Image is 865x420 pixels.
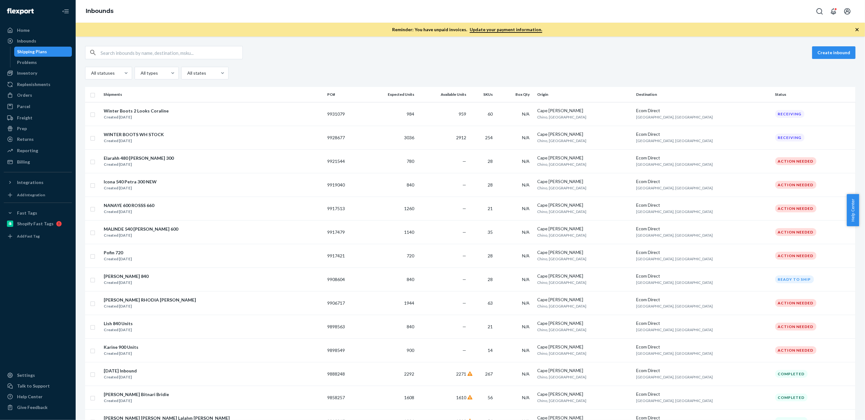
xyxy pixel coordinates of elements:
[104,250,132,256] div: Pofin 720
[404,371,414,377] span: 2292
[537,375,586,379] span: Chino, [GEOGRAPHIC_DATA]
[104,297,196,303] div: [PERSON_NAME] RHODIA [PERSON_NAME]
[86,8,113,14] a: Inbounds
[636,131,770,137] div: Ecom Direct
[462,229,466,235] span: —
[104,303,196,309] div: Created [DATE]
[522,300,530,306] span: N/A
[775,370,808,378] div: Completed
[537,367,631,374] div: Cape [PERSON_NAME]
[4,36,72,46] a: Inbounds
[537,280,586,285] span: Chino, [GEOGRAPHIC_DATA]
[636,233,713,238] span: [GEOGRAPHIC_DATA], [GEOGRAPHIC_DATA]
[4,146,72,156] a: Reporting
[537,138,586,143] span: Chino, [GEOGRAPHIC_DATA]
[775,157,816,165] div: Action Needed
[462,253,466,258] span: —
[636,327,713,332] span: [GEOGRAPHIC_DATA], [GEOGRAPHIC_DATA]
[104,185,157,191] div: Created [DATE]
[104,327,133,333] div: Created [DATE]
[462,300,466,306] span: —
[636,375,713,379] span: [GEOGRAPHIC_DATA], [GEOGRAPHIC_DATA]
[488,300,493,306] span: 63
[404,395,414,400] span: 1608
[812,46,856,59] button: Create inbound
[325,291,363,315] td: 9906717
[636,398,713,403] span: [GEOGRAPHIC_DATA], [GEOGRAPHIC_DATA]
[325,268,363,291] td: 9908604
[140,70,141,76] input: All types
[4,101,72,112] a: Parcel
[537,398,586,403] span: Chino, [GEOGRAPHIC_DATA]
[522,253,530,258] span: N/A
[636,256,713,261] span: [GEOGRAPHIC_DATA], [GEOGRAPHIC_DATA]
[522,277,530,282] span: N/A
[4,392,72,402] a: Help Center
[104,344,138,350] div: Karine 900 Units
[522,182,530,187] span: N/A
[81,2,119,20] ol: breadcrumbs
[488,158,493,164] span: 28
[775,275,814,283] div: Ready to ship
[537,249,631,256] div: Cape [PERSON_NAME]
[537,304,586,308] span: Chino, [GEOGRAPHIC_DATA]
[775,110,804,118] div: Receiving
[488,324,493,329] span: 21
[522,371,530,377] span: N/A
[537,344,631,350] div: Cape [PERSON_NAME]
[537,107,631,114] div: Cape [PERSON_NAME]
[537,209,586,214] span: Chino, [GEOGRAPHIC_DATA]
[847,194,859,226] span: Help Center
[537,115,586,119] span: Chino, [GEOGRAPHIC_DATA]
[17,59,37,66] div: Problems
[636,351,713,356] span: [GEOGRAPHIC_DATA], [GEOGRAPHIC_DATA]
[636,391,770,397] div: Ecom Direct
[325,338,363,362] td: 9898549
[17,125,27,132] div: Prep
[841,5,854,18] button: Open account menu
[104,202,154,209] div: NANAYE 600 ROSSS 660
[462,158,466,164] span: —
[522,206,530,211] span: N/A
[537,320,631,326] div: Cape [PERSON_NAME]
[636,273,770,279] div: Ecom Direct
[104,398,169,404] div: Created [DATE]
[14,57,72,67] a: Problems
[462,348,466,353] span: —
[636,226,770,232] div: Ecom Direct
[404,229,414,235] span: 1140
[101,46,242,59] input: Search inbounds by name, destination, msku...
[636,296,770,303] div: Ecom Direct
[456,371,466,377] span: 2271
[104,209,154,215] div: Created [DATE]
[537,391,631,397] div: Cape [PERSON_NAME]
[17,70,37,76] div: Inventory
[407,277,414,282] span: 840
[537,162,586,167] span: Chino, [GEOGRAPHIC_DATA]
[462,277,466,282] span: —
[636,178,770,185] div: Ecom Direct
[407,324,414,329] span: 840
[775,346,816,354] div: Action Needed
[325,126,363,149] td: 9928677
[104,226,178,232] div: MALINDE 540 [PERSON_NAME] 600
[17,210,37,216] div: Fast Tags
[104,374,137,380] div: Created [DATE]
[488,206,493,211] span: 21
[522,395,530,400] span: N/A
[392,26,542,33] p: Reminder: You have unpaid invoices.
[522,111,530,117] span: N/A
[488,253,493,258] span: 28
[488,277,493,282] span: 28
[17,103,30,110] div: Parcel
[407,182,414,187] span: 840
[636,107,770,114] div: Ecom Direct
[775,204,816,212] div: Action Needed
[537,186,586,190] span: Chino, [GEOGRAPHIC_DATA]
[462,206,466,211] span: —
[17,383,50,389] div: Talk to Support
[4,157,72,167] a: Billing
[325,87,363,102] th: PO#
[537,296,631,303] div: Cape [PERSON_NAME]
[363,87,417,102] th: Expected Units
